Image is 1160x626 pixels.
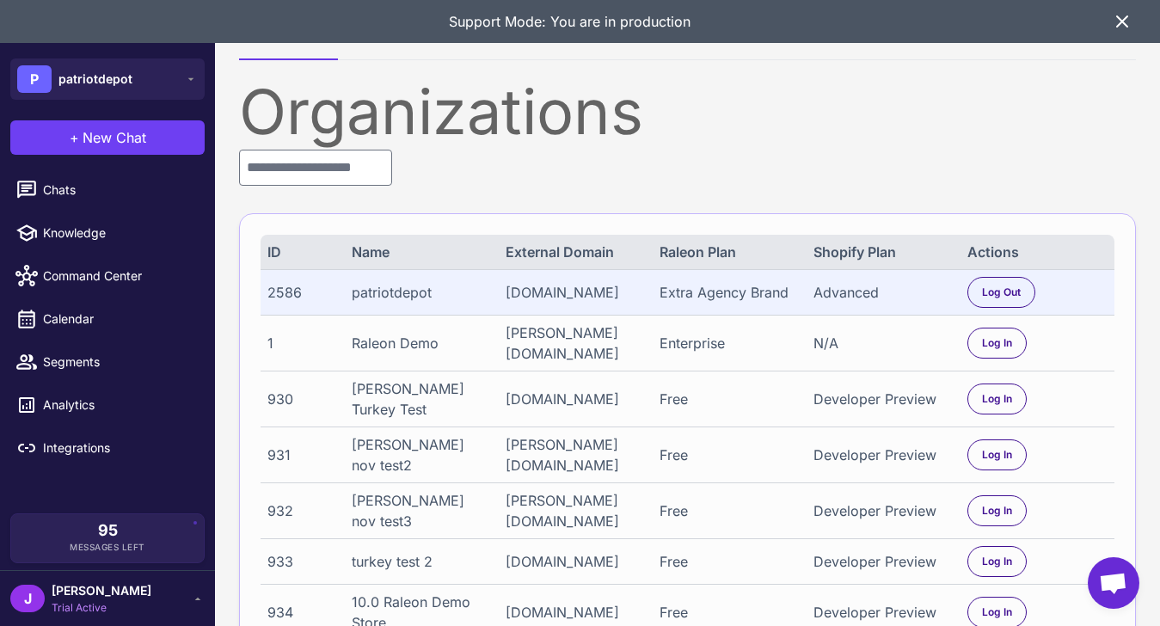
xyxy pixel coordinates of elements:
[267,242,337,262] div: ID
[70,127,79,148] span: +
[982,335,1012,351] span: Log In
[10,58,205,100] button: Ppatriotdepot
[267,602,337,623] div: 934
[7,172,208,208] a: Chats
[17,65,52,93] div: P
[506,490,646,531] div: [PERSON_NAME][DOMAIN_NAME]
[352,242,492,262] div: Name
[813,282,954,303] div: Advanced
[813,242,954,262] div: Shopify Plan
[7,215,208,251] a: Knowledge
[7,258,208,294] a: Command Center
[660,602,800,623] div: Free
[982,447,1012,463] span: Log In
[967,242,1108,262] div: Actions
[660,445,800,465] div: Free
[506,242,646,262] div: External Domain
[267,551,337,572] div: 933
[506,434,646,476] div: [PERSON_NAME][DOMAIN_NAME]
[7,387,208,423] a: Analytics
[83,127,146,148] span: New Chat
[267,333,337,353] div: 1
[352,378,492,420] div: [PERSON_NAME] Turkey Test
[660,282,800,303] div: Extra Agency Brand
[660,500,800,521] div: Free
[267,282,337,303] div: 2586
[813,445,954,465] div: Developer Preview
[982,285,1021,300] span: Log Out
[43,396,194,414] span: Analytics
[43,181,194,199] span: Chats
[506,389,646,409] div: [DOMAIN_NAME]
[43,353,194,371] span: Segments
[660,333,800,353] div: Enterprise
[813,333,954,353] div: N/A
[352,333,492,353] div: Raleon Demo
[98,523,118,538] span: 95
[982,391,1012,407] span: Log In
[982,605,1012,620] span: Log In
[10,585,45,612] div: J
[660,389,800,409] div: Free
[506,322,646,364] div: [PERSON_NAME][DOMAIN_NAME]
[52,581,151,600] span: [PERSON_NAME]
[506,551,646,572] div: [DOMAIN_NAME]
[58,70,132,89] span: patriotdepot
[7,301,208,337] a: Calendar
[43,310,194,328] span: Calendar
[1088,557,1139,609] a: Open chat
[506,282,646,303] div: [DOMAIN_NAME]
[7,430,208,466] a: Integrations
[267,389,337,409] div: 930
[7,344,208,380] a: Segments
[352,490,492,531] div: [PERSON_NAME] nov test3
[239,81,1136,143] div: Organizations
[813,602,954,623] div: Developer Preview
[70,541,145,554] span: Messages Left
[813,551,954,572] div: Developer Preview
[660,242,800,262] div: Raleon Plan
[660,551,800,572] div: Free
[43,267,194,285] span: Command Center
[813,500,954,521] div: Developer Preview
[506,602,646,623] div: [DOMAIN_NAME]
[10,120,205,155] button: +New Chat
[352,282,492,303] div: patriotdepot
[267,500,337,521] div: 932
[267,445,337,465] div: 931
[43,224,194,242] span: Knowledge
[352,434,492,476] div: [PERSON_NAME] nov test2
[982,554,1012,569] span: Log In
[982,503,1012,519] span: Log In
[52,600,151,616] span: Trial Active
[352,551,492,572] div: turkey test 2
[43,439,194,457] span: Integrations
[813,389,954,409] div: Developer Preview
